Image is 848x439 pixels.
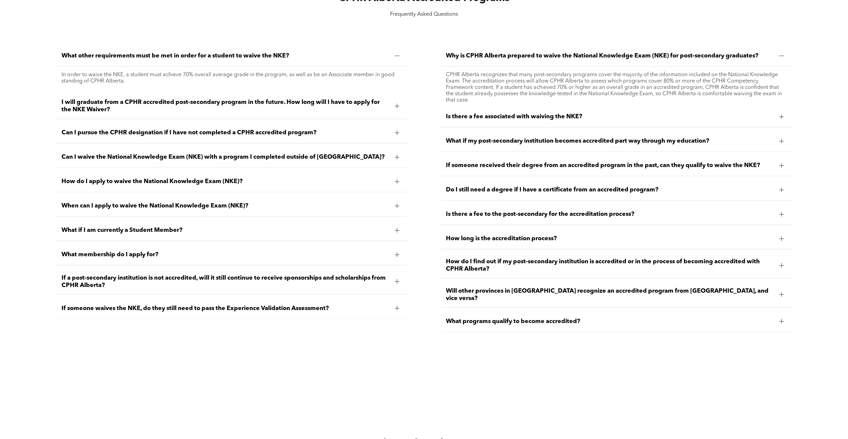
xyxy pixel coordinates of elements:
span: What if I am currently a Student Member? [62,227,389,234]
span: What programs qualify to become accredited? [446,317,774,325]
p: CPHR Alberta recognizes that many post-secondary programs cover the majority of the information i... [446,72,786,104]
span: How do I find out if my post-secondary institution is accredited or in the process of becoming ac... [446,258,774,273]
span: Can I pursue the CPHR designation if I have not completed a CPHR accredited program? [62,129,389,136]
span: How do I apply to waive the National Knowledge Exam (NKE)? [62,178,389,185]
span: When can I apply to waive the National Knowledge Exam (NKE)? [62,202,389,209]
span: What other requirements must be met in order for a student to waive the NKE? [62,52,389,59]
span: Do I still need a degree if I have a certificate from an accredited program? [446,186,774,193]
span: What if my post-secondary institution becomes accredited part way through my education? [446,137,774,145]
span: If someone received their degree from an accredited program in the past, can they qualify to waiv... [446,162,774,169]
span: If a post-secondary institution is not accredited, will it still continue to receive sponsorships... [62,274,389,289]
p: In order to waive the NKE, a student must achieve 70% overall average grade in the program, as we... [62,72,402,85]
span: Is there a fee associated with waiving the NKE? [446,113,774,120]
span: Why is CPHR Alberta prepared to waive the National Knowledge Exam (NKE) for post-secondary gradua... [446,52,774,59]
span: If someone waives the NKE, do they still need to pass the Experience Validation Assessment? [62,304,389,312]
span: How long is the accreditation process? [446,235,774,242]
span: Is there a fee to the post-secondary for the accreditation process? [446,210,774,218]
span: Frequently Asked Questions [390,12,458,17]
span: Will other provinces in [GEOGRAPHIC_DATA] recognize an accredited program from [GEOGRAPHIC_DATA],... [446,287,774,302]
span: I will graduate from a CPHR accredited post-secondary program in the future. How long will I have... [62,99,389,113]
span: What membership do I apply for? [62,251,389,258]
span: Can I waive the National Knowledge Exam (NKE) with a program I completed outside of [GEOGRAPHIC_D... [62,153,389,161]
